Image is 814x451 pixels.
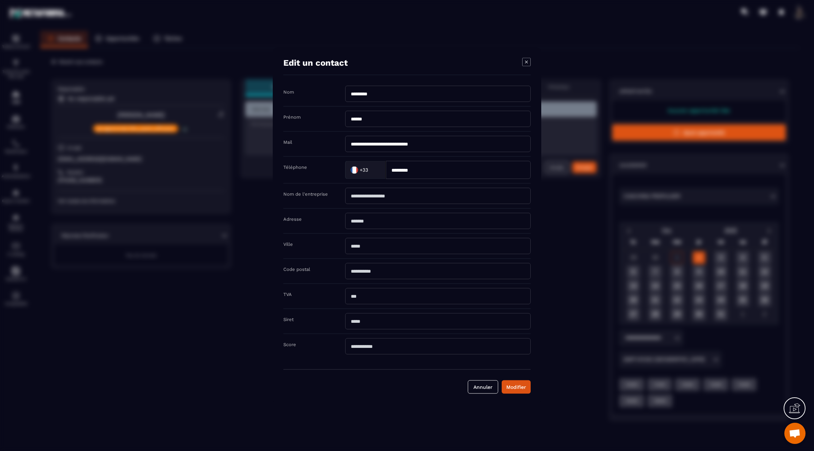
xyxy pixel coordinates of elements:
[283,139,292,144] label: Mail
[283,342,296,347] label: Score
[360,166,368,173] span: +33
[283,114,301,119] label: Prénom
[283,316,294,322] label: Siret
[502,380,531,393] button: Modifier
[283,58,348,67] h4: Edit un contact
[283,241,293,247] label: Ville
[283,89,294,94] label: Nom
[283,216,302,221] label: Adresse
[784,423,806,444] div: Ouvrir le chat
[283,164,307,170] label: Téléphone
[283,191,328,196] label: Nom de l'entreprise
[283,291,292,297] label: TVA
[370,165,378,175] input: Search for option
[283,266,310,272] label: Code postal
[347,163,361,177] img: Country Flag
[345,161,386,179] div: Search for option
[468,380,498,393] button: Annuler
